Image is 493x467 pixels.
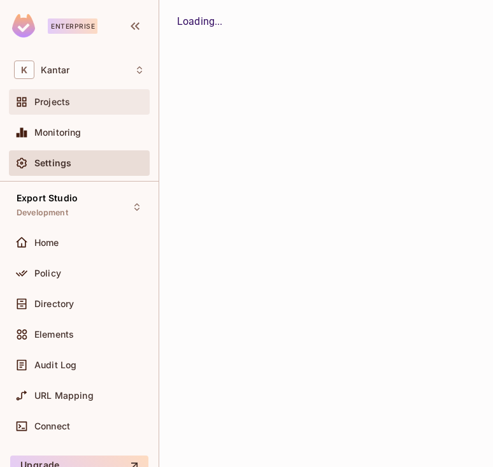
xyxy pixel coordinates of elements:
[177,14,475,29] div: Loading...
[17,193,78,203] span: Export Studio
[17,208,68,218] span: Development
[48,18,97,34] div: Enterprise
[14,61,34,79] span: K
[34,329,74,340] span: Elements
[34,299,74,309] span: Directory
[34,158,71,168] span: Settings
[34,391,94,401] span: URL Mapping
[34,238,59,248] span: Home
[34,360,76,370] span: Audit Log
[34,268,61,278] span: Policy
[41,65,69,75] span: Workspace: Kantar
[12,14,35,38] img: SReyMgAAAABJRU5ErkJggg==
[34,421,70,431] span: Connect
[34,97,70,107] span: Projects
[34,127,82,138] span: Monitoring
